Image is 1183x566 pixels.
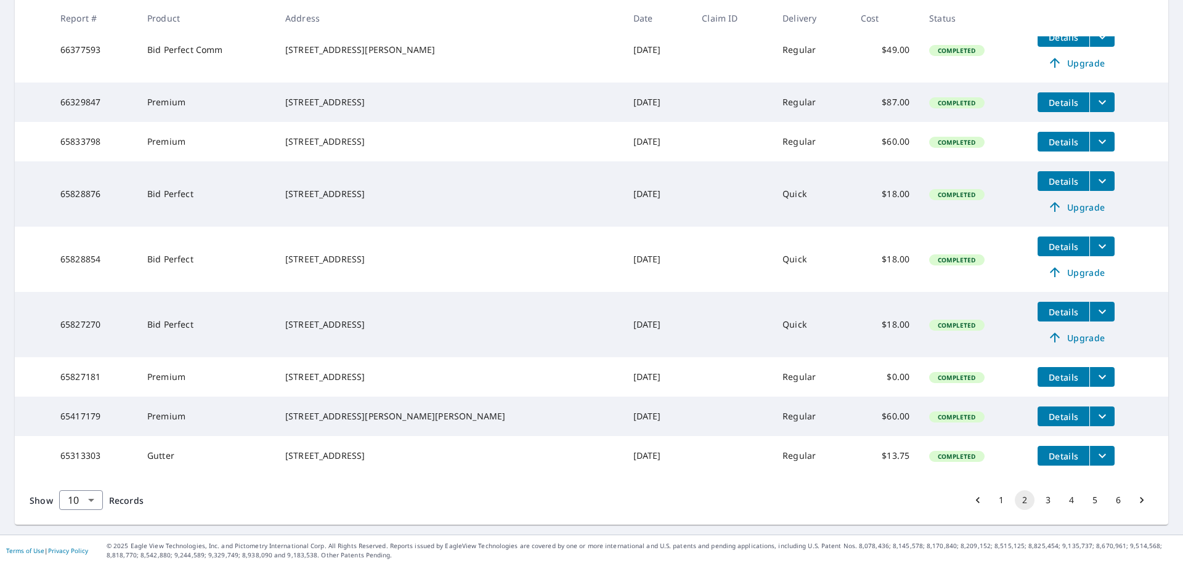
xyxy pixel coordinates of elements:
[1089,27,1115,47] button: filesDropdownBtn-66377593
[285,253,614,265] div: [STREET_ADDRESS]
[1045,31,1082,43] span: Details
[1038,237,1089,256] button: detailsBtn-65828854
[966,490,1153,510] nav: pagination navigation
[51,292,137,357] td: 65827270
[773,83,850,122] td: Regular
[1089,406,1115,426] button: filesDropdownBtn-65417179
[773,397,850,436] td: Regular
[1089,92,1115,112] button: filesDropdownBtn-66329847
[1038,197,1115,217] a: Upgrade
[137,227,275,292] td: Bid Perfect
[930,99,983,107] span: Completed
[1089,171,1115,191] button: filesDropdownBtn-65828876
[137,436,275,475] td: Gutter
[930,138,983,147] span: Completed
[1089,237,1115,256] button: filesDropdownBtn-65828854
[285,371,614,383] div: [STREET_ADDRESS]
[1045,136,1082,148] span: Details
[285,450,614,462] div: [STREET_ADDRESS]
[1045,97,1082,108] span: Details
[1085,490,1105,510] button: Go to page 5
[1038,328,1115,347] a: Upgrade
[51,227,137,292] td: 65828854
[137,357,275,397] td: Premium
[991,490,1011,510] button: Go to page 1
[930,46,983,55] span: Completed
[51,357,137,397] td: 65827181
[851,122,920,161] td: $60.00
[6,546,44,555] a: Terms of Use
[285,188,614,200] div: [STREET_ADDRESS]
[285,135,614,148] div: [STREET_ADDRESS]
[1045,411,1082,422] span: Details
[1038,92,1089,112] button: detailsBtn-66329847
[285,410,614,422] div: [STREET_ADDRESS][PERSON_NAME][PERSON_NAME]
[137,161,275,227] td: Bid Perfect
[1108,490,1128,510] button: Go to page 6
[851,357,920,397] td: $0.00
[930,373,983,382] span: Completed
[1089,302,1115,321] button: filesDropdownBtn-65827270
[851,397,920,436] td: $60.00
[773,161,850,227] td: Quick
[624,397,693,436] td: [DATE]
[109,495,144,506] span: Records
[1038,406,1089,426] button: detailsBtn-65417179
[773,227,850,292] td: Quick
[1045,55,1107,70] span: Upgrade
[1038,53,1115,73] a: Upgrade
[930,190,983,199] span: Completed
[851,161,920,227] td: $18.00
[624,227,693,292] td: [DATE]
[1045,306,1082,318] span: Details
[1045,265,1107,280] span: Upgrade
[930,321,983,329] span: Completed
[851,227,920,292] td: $18.00
[1062,490,1081,510] button: Go to page 4
[1038,132,1089,152] button: detailsBtn-65833798
[48,546,88,555] a: Privacy Policy
[30,495,53,506] span: Show
[930,452,983,461] span: Completed
[285,96,614,108] div: [STREET_ADDRESS]
[51,83,137,122] td: 66329847
[137,292,275,357] td: Bid Perfect
[59,483,103,517] div: 10
[968,490,988,510] button: Go to previous page
[51,436,137,475] td: 65313303
[1038,262,1115,282] a: Upgrade
[773,122,850,161] td: Regular
[851,17,920,83] td: $49.00
[137,17,275,83] td: Bid Perfect Comm
[624,17,693,83] td: [DATE]
[851,436,920,475] td: $13.75
[1045,371,1082,383] span: Details
[1045,330,1107,345] span: Upgrade
[773,436,850,475] td: Regular
[285,318,614,331] div: [STREET_ADDRESS]
[1038,446,1089,466] button: detailsBtn-65313303
[51,397,137,436] td: 65417179
[851,83,920,122] td: $87.00
[624,292,693,357] td: [DATE]
[930,256,983,264] span: Completed
[1038,367,1089,387] button: detailsBtn-65827181
[59,490,103,510] div: Show 10 records
[1089,446,1115,466] button: filesDropdownBtn-65313303
[773,292,850,357] td: Quick
[773,17,850,83] td: Regular
[773,357,850,397] td: Regular
[107,541,1177,560] p: © 2025 Eagle View Technologies, Inc. and Pictometry International Corp. All Rights Reserved. Repo...
[1038,302,1089,321] button: detailsBtn-65827270
[1089,132,1115,152] button: filesDropdownBtn-65833798
[851,292,920,357] td: $18.00
[1038,171,1089,191] button: detailsBtn-65828876
[1089,367,1115,387] button: filesDropdownBtn-65827181
[1045,241,1082,253] span: Details
[1038,490,1058,510] button: Go to page 3
[285,44,614,56] div: [STREET_ADDRESS][PERSON_NAME]
[1038,27,1089,47] button: detailsBtn-66377593
[6,547,88,554] p: |
[51,17,137,83] td: 66377593
[624,122,693,161] td: [DATE]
